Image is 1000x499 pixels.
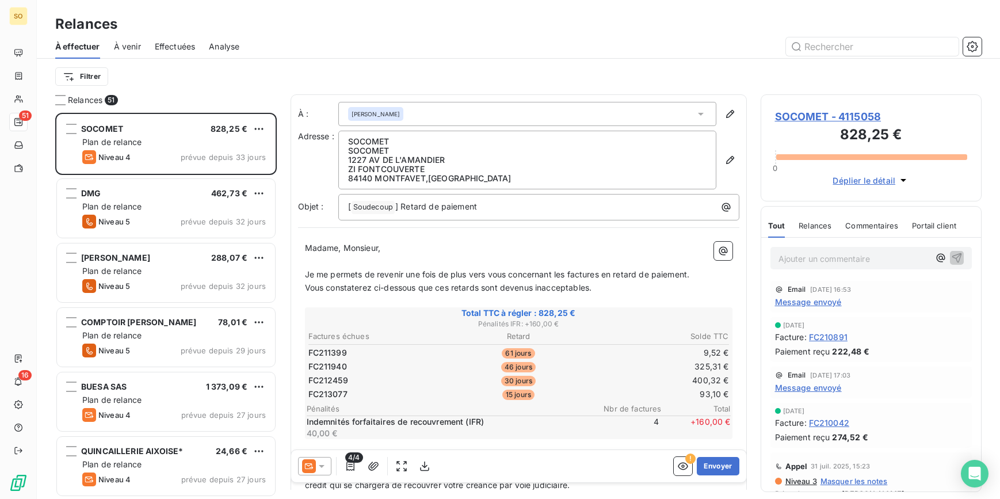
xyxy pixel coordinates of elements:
[211,188,247,198] span: 462,73 €
[501,362,536,372] span: 46 jours
[19,111,32,121] span: 51
[833,174,895,186] span: Déplier le détail
[181,410,266,420] span: prévue depuis 27 jours
[305,269,690,279] span: Je me permets de revenir une fois de plus vers vous concernant les factures en retard de paiement.
[206,382,248,391] span: 1 373,09 €
[98,475,131,484] span: Niveau 4
[961,460,988,487] div: Open Intercom Messenger
[81,124,123,134] span: SOCOMET
[181,153,266,162] span: prévue depuis 33 jours
[55,41,100,52] span: À effectuer
[820,477,888,486] span: Masquer les notes
[348,201,351,211] span: [
[181,346,266,355] span: prévue depuis 29 jours
[785,462,808,471] span: Appel
[829,174,913,187] button: Déplier le détail
[308,361,347,372] span: FC211940
[842,489,904,498] span: [PERSON_NAME]
[307,416,588,428] p: Indemnités forfaitaires de recouvrement (IFR)
[55,14,117,35] h3: Relances
[82,459,142,469] span: Plan de relance
[590,416,659,439] span: 4
[82,137,142,147] span: Plan de relance
[697,457,739,475] button: Envoyer
[308,375,348,386] span: FC212459
[308,388,348,400] span: FC213077
[809,331,848,343] span: FC210891
[775,382,842,394] span: Message envoyé
[811,463,870,470] span: 31 juil. 2025, 15:23
[912,221,956,230] span: Portail client
[395,201,477,211] span: ] Retard de paiement
[68,94,102,106] span: Relances
[345,452,362,463] span: 4/4
[348,146,707,155] p: SOCOMET
[352,110,400,118] span: [PERSON_NAME]
[590,346,730,359] td: 9,52 €
[81,253,150,262] span: [PERSON_NAME]
[775,296,842,308] span: Message envoyé
[82,330,142,340] span: Plan de relance
[81,317,196,327] span: COMPTOIR [PERSON_NAME]
[775,124,968,147] h3: 828,25 €
[9,7,28,25] div: SO
[832,431,868,443] span: 274,52 €
[298,131,334,141] span: Adresse :
[775,109,968,124] span: SOCOMET - 4115058
[82,266,142,276] span: Plan de relance
[307,428,588,439] p: 40,00 €
[788,286,806,293] span: Email
[775,417,807,429] span: Facture :
[775,331,807,343] span: Facture :
[590,374,730,387] td: 400,32 €
[81,188,101,198] span: DMG
[308,330,448,342] th: Factures échues
[211,253,247,262] span: 288,07 €
[305,467,712,490] span: En cas de non-paiement immédiat, nous serons contraints de transmettre votre dossier à notre assu...
[98,346,130,355] span: Niveau 5
[348,137,707,146] p: SOCOMET
[775,489,968,498] span: Prise de notes par
[181,475,266,484] span: prévue depuis 27 jours
[773,163,777,173] span: 0
[181,217,266,226] span: prévue depuis 32 jours
[502,390,535,400] span: 15 jours
[810,286,851,293] span: [DATE] 16:53
[298,201,324,211] span: Objet :
[590,360,730,373] td: 325,31 €
[662,416,731,439] span: + 160,00 €
[55,113,277,499] div: grid
[82,395,142,405] span: Plan de relance
[662,404,731,413] span: Total
[352,201,395,214] span: Soudecoup
[105,95,117,105] span: 51
[784,477,817,486] span: Niveau 3
[768,221,785,230] span: Tout
[181,281,266,291] span: prévue depuis 32 jours
[298,108,338,120] label: À :
[305,283,592,292] span: Vous constaterez ci-dessous que ces retards sont devenus inacceptables.
[218,317,247,327] span: 78,01 €
[590,330,730,342] th: Solde TTC
[18,370,32,380] span: 16
[783,407,805,414] span: [DATE]
[775,431,830,443] span: Paiement reçu
[98,217,130,226] span: Niveau 5
[348,174,707,183] p: 84140 MONTFAVET , [GEOGRAPHIC_DATA]
[775,345,830,357] span: Paiement reçu
[832,345,869,357] span: 222,48 €
[845,221,898,230] span: Commentaires
[55,67,108,86] button: Filtrer
[348,155,707,165] p: 1227 AV DE L'AMANDIER
[305,243,381,253] span: Madame, Monsieur,
[799,221,831,230] span: Relances
[809,417,849,429] span: FC210042
[211,124,247,134] span: 828,25 €
[9,474,28,492] img: Logo LeanPay
[307,307,731,319] span: Total TTC à régler : 828,25 €
[501,376,536,386] span: 30 jours
[98,153,131,162] span: Niveau 4
[590,388,730,401] td: 93,10 €
[155,41,196,52] span: Effectuées
[81,382,127,391] span: BUESA SAS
